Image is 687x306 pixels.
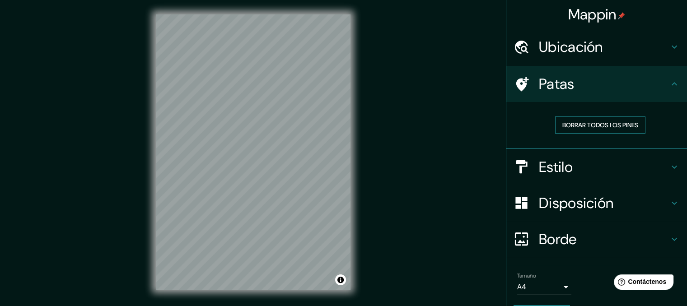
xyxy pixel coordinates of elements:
[506,66,687,102] div: Patas
[539,37,603,56] font: Ubicación
[517,280,571,294] div: A4
[506,29,687,65] div: Ubicación
[506,149,687,185] div: Estilo
[539,194,613,213] font: Disposición
[539,158,573,176] font: Estilo
[539,74,575,93] font: Patas
[506,185,687,221] div: Disposición
[517,282,526,292] font: A4
[517,272,536,279] font: Tamaño
[618,12,625,19] img: pin-icon.png
[506,221,687,257] div: Borde
[156,14,351,290] canvas: Mapa
[562,121,638,129] font: Borrar todos los pines
[555,116,645,134] button: Borrar todos los pines
[568,5,617,24] font: Mappin
[539,230,577,249] font: Borde
[335,274,346,285] button: Activar o desactivar atribución
[607,271,677,296] iframe: Lanzador de widgets de ayuda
